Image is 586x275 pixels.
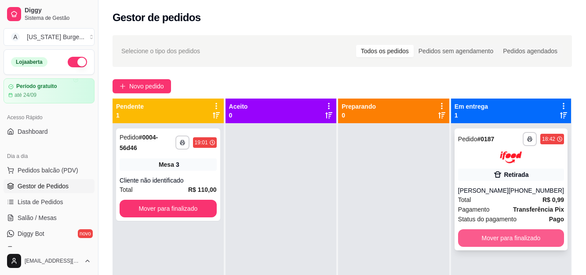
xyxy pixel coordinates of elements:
button: Select a team [4,28,95,46]
a: Período gratuitoaté 24/09 [4,78,95,103]
p: Pendente [116,102,144,111]
button: Pedidos balcão (PDV) [4,163,95,177]
div: Cliente não identificado [120,176,217,185]
span: Total [458,195,471,205]
span: Pedidos balcão (PDV) [18,166,78,175]
a: Dashboard [4,125,95,139]
div: Dia a dia [4,149,95,163]
div: [US_STATE] Burge ... [27,33,84,41]
span: Selecione o tipo dos pedidos [121,46,200,56]
div: [PHONE_NUMBER] [509,186,564,195]
p: Preparando [342,102,376,111]
strong: Transferência Pix [513,206,564,213]
strong: R$ 0,99 [542,196,564,203]
div: Pedidos agendados [498,45,562,57]
button: Alterar Status [68,57,87,67]
button: Mover para finalizado [458,229,564,247]
span: Salão / Mesas [18,213,57,222]
span: Mesa [159,160,174,169]
div: Loja aberta [11,57,47,67]
span: plus [120,83,126,89]
div: Pedidos sem agendamento [414,45,498,57]
strong: # 0187 [477,136,494,143]
span: Status do pagamento [458,214,517,224]
p: Em entrega [455,102,488,111]
a: KDS [4,242,95,257]
div: [PERSON_NAME] [458,186,509,195]
a: DiggySistema de Gestão [4,4,95,25]
div: Retirada [504,170,528,179]
p: 0 [229,111,248,120]
a: Salão / Mesas [4,211,95,225]
article: até 24/09 [15,92,36,99]
p: 0 [342,111,376,120]
button: Mover para finalizado [120,200,217,217]
div: 3 [176,160,179,169]
span: KDS [18,245,30,254]
div: 19:01 [195,139,208,146]
div: Acesso Rápido [4,110,95,125]
span: Pedido [458,136,477,143]
span: Lista de Pedidos [18,198,63,206]
div: Todos os pedidos [356,45,414,57]
span: Diggy [25,7,91,15]
img: ifood [500,151,522,163]
h2: Gestor de pedidos [113,11,201,25]
span: Gestor de Pedidos [18,182,69,191]
strong: Pago [549,216,564,223]
button: Novo pedido [113,79,171,93]
span: Novo pedido [129,81,164,91]
article: Período gratuito [16,83,57,90]
strong: # 0004-56d46 [120,134,158,151]
span: Pagamento [458,205,490,214]
span: A [11,33,20,41]
a: Diggy Botnovo [4,227,95,241]
a: Lista de Pedidos [4,195,95,209]
a: Gestor de Pedidos [4,179,95,193]
button: [EMAIL_ADDRESS][DOMAIN_NAME] [4,250,95,271]
span: [EMAIL_ADDRESS][DOMAIN_NAME] [25,257,80,264]
span: Total [120,185,133,194]
p: 1 [116,111,144,120]
div: 18:42 [542,136,555,143]
p: Aceito [229,102,248,111]
span: Sistema de Gestão [25,15,91,22]
p: 1 [455,111,488,120]
strong: R$ 110,00 [188,186,217,193]
span: Pedido [120,134,139,141]
span: Dashboard [18,127,48,136]
span: Diggy Bot [18,229,44,238]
